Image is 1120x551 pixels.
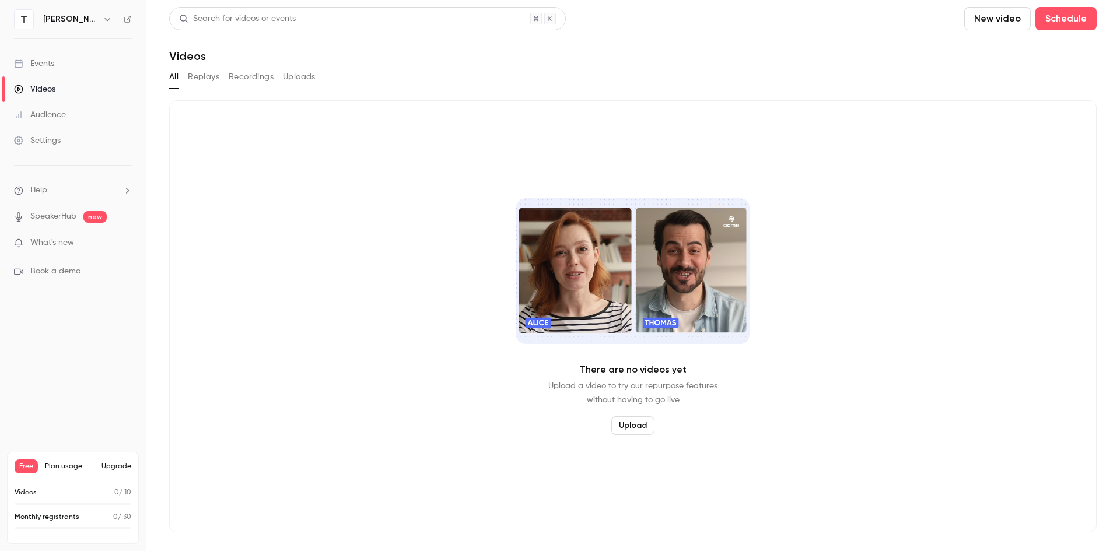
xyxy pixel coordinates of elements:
p: Upload a video to try our repurpose features without having to go live [548,379,717,407]
button: All [169,68,178,86]
button: Upload [611,416,654,435]
div: Search for videos or events [179,13,296,25]
span: What's new [30,237,74,249]
button: Uploads [283,68,316,86]
p: / 10 [114,487,131,498]
p: / 30 [113,512,131,522]
div: Audience [14,109,66,121]
h6: [PERSON_NAME] [43,13,98,25]
p: Videos [15,487,37,498]
span: 0 [114,489,119,496]
span: new [83,211,107,223]
li: help-dropdown-opener [14,184,132,196]
button: Upgrade [101,462,131,471]
button: Replays [188,68,219,86]
img: Kelly J. Ramirez [15,10,33,29]
span: Plan usage [45,462,94,471]
span: Help [30,184,47,196]
p: There are no videos yet [580,363,687,377]
span: 0 [113,514,118,521]
div: Events [14,58,54,69]
button: Recordings [229,68,274,86]
div: Settings [14,135,61,146]
span: Free [15,459,38,473]
a: SpeakerHub [30,210,76,223]
button: Schedule [1035,7,1097,30]
section: Videos [169,7,1097,544]
button: New video [964,7,1031,30]
h1: Videos [169,49,206,63]
div: Videos [14,83,55,95]
span: Book a demo [30,265,80,278]
p: Monthly registrants [15,512,79,522]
